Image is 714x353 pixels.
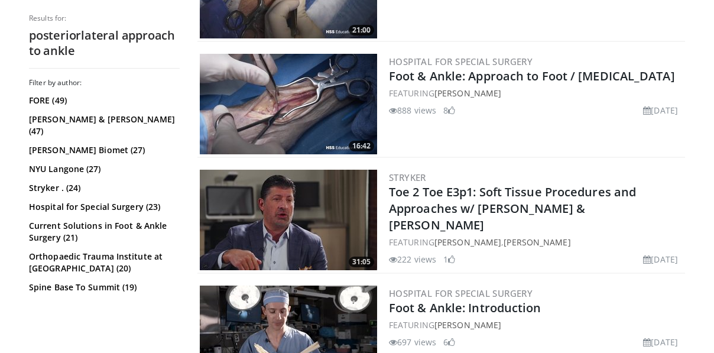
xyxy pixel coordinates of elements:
[434,319,501,331] a: [PERSON_NAME]
[389,56,533,67] a: Hospital for Special Surgery
[29,201,177,213] a: Hospital for Special Surgery (23)
[29,163,177,175] a: NYU Langone (27)
[200,170,377,270] a: 31:05
[504,237,570,248] a: [PERSON_NAME]
[443,336,455,348] li: 6
[389,319,683,331] div: FEATURING
[389,171,426,183] a: Stryker
[29,95,177,106] a: FORE (49)
[29,281,177,293] a: Spine Base To Summit (19)
[29,144,177,156] a: [PERSON_NAME] Biomet (27)
[29,114,177,137] a: [PERSON_NAME] & [PERSON_NAME] (47)
[643,104,678,116] li: [DATE]
[29,220,177,244] a: Current Solutions in Foot & Ankle Surgery (21)
[434,237,501,248] a: [PERSON_NAME]
[443,253,455,265] li: 1
[200,170,377,270] img: 5a24c186-d7fd-471e-9a81-cffed9b91a88.300x170_q85_crop-smart_upscale.jpg
[349,141,374,151] span: 16:42
[349,257,374,267] span: 31:05
[389,104,436,116] li: 888 views
[434,88,501,99] a: [PERSON_NAME]
[200,54,377,154] img: c0f33d2c-ff1a-46e4-815e-c90548e8c577.300x170_q85_crop-smart_upscale.jpg
[29,251,177,274] a: Orthopaedic Trauma Institute at [GEOGRAPHIC_DATA] (20)
[29,78,180,88] h3: Filter by author:
[389,87,683,99] div: FEATURING
[389,184,636,233] a: Toe 2 Toe E3p1: Soft Tissue Procedures and Approaches w/ [PERSON_NAME] & [PERSON_NAME]
[389,253,436,265] li: 222 views
[643,336,678,348] li: [DATE]
[389,236,683,248] div: FEATURING ,
[29,182,177,194] a: Stryker . (24)
[643,253,678,265] li: [DATE]
[389,287,533,299] a: Hospital for Special Surgery
[389,300,541,316] a: Foot & Ankle: Introduction
[389,336,436,348] li: 697 views
[29,28,180,59] h2: posteriorlateral approach to ankle
[200,54,377,154] a: 16:42
[29,14,180,23] p: Results for:
[443,104,455,116] li: 8
[389,68,675,84] a: Foot & Ankle: Approach to Foot / [MEDICAL_DATA]
[349,25,374,35] span: 21:00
